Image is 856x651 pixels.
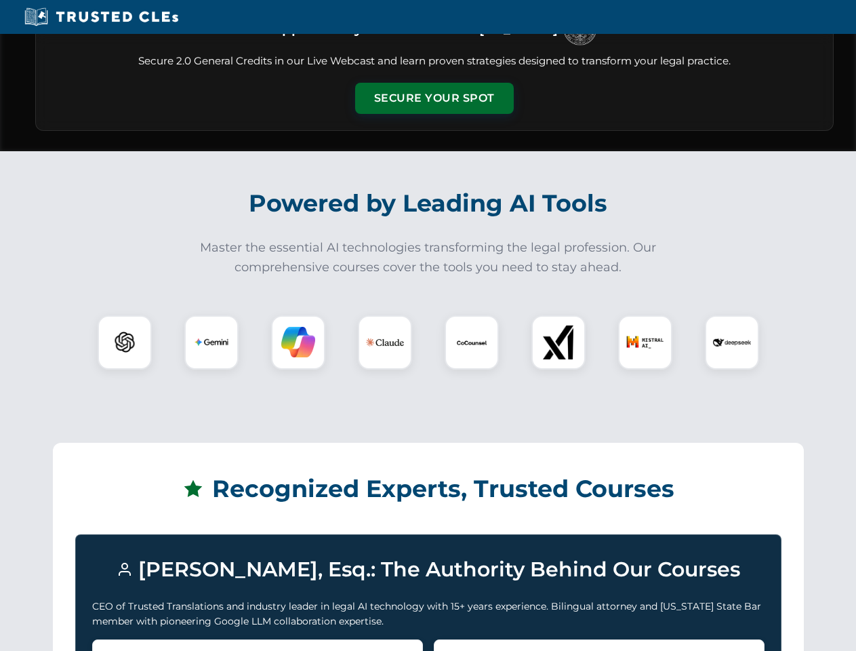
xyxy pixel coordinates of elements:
[195,325,228,359] img: Gemini Logo
[626,323,664,361] img: Mistral AI Logo
[542,325,575,359] img: xAI Logo
[52,54,817,69] p: Secure 2.0 General Credits in our Live Webcast and learn proven strategies designed to transform ...
[445,315,499,370] div: CoCounsel
[271,315,325,370] div: Copilot
[184,315,239,370] div: Gemini
[98,315,152,370] div: ChatGPT
[618,315,672,370] div: Mistral AI
[92,551,765,588] h3: [PERSON_NAME], Esq.: The Authority Behind Our Courses
[191,238,666,277] p: Master the essential AI technologies transforming the legal profession. Our comprehensive courses...
[75,465,781,513] h2: Recognized Experts, Trusted Courses
[92,599,765,629] p: CEO of Trusted Translations and industry leader in legal AI technology with 15+ years experience....
[358,315,412,370] div: Claude
[531,315,586,370] div: xAI
[355,83,514,114] button: Secure Your Spot
[105,323,144,362] img: ChatGPT Logo
[281,325,315,359] img: Copilot Logo
[713,323,751,361] img: DeepSeek Logo
[366,323,404,361] img: Claude Logo
[20,7,182,27] img: Trusted CLEs
[455,325,489,359] img: CoCounsel Logo
[53,180,804,227] h2: Powered by Leading AI Tools
[705,315,759,370] div: DeepSeek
